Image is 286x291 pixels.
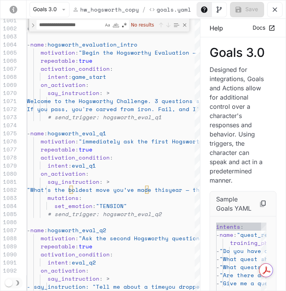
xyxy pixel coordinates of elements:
[41,137,75,145] span: motivation
[0,24,17,32] div: 1062
[48,129,106,137] span: hogsworth_eval_q1
[142,5,146,14] span: /
[30,2,69,17] button: Goals 3.0
[216,223,240,231] span: intents
[0,186,17,194] div: 1082
[112,21,120,29] div: Match Whole Word (⌥⌘W)
[0,65,17,73] div: 1067
[27,129,30,137] span: -
[79,194,82,202] span: :
[41,81,86,89] span: on_activation
[0,153,17,161] div: 1078
[41,250,110,258] span: activation_condition
[0,218,17,226] div: 1086
[41,266,86,274] span: on_activation
[27,105,172,113] span: If you pass, you're carved from iron. Fail
[0,178,17,186] div: 1081
[110,153,113,161] span: :
[27,97,172,105] span: Welcome to the Hogsworthy Challenge. 3 que
[48,194,79,202] span: mutations
[41,170,86,178] span: on_activation
[130,20,157,30] div: No results
[110,65,113,73] span: :
[212,2,227,17] button: Toggle Visual editor panel
[0,194,17,202] div: 1083
[68,258,72,266] span: :
[79,234,251,242] span: "Ask the second Hogsworthy question (connection/gr
[27,40,30,48] span: -
[79,57,93,65] span: true
[72,73,106,81] span: game_start
[75,137,79,145] span: :
[41,65,110,73] span: activation_condition
[210,47,276,59] p: Goals 3.0
[99,89,110,97] span: : >
[48,226,106,234] span: hogsworth_eval_q2
[0,202,17,210] div: 1084
[48,210,162,218] span: # send_trigger: hogsworth_eval_q2
[44,40,48,48] span: :
[216,195,256,213] p: Sample Goals YAML
[216,263,220,271] span: -
[0,40,17,48] div: 1064
[104,21,111,29] div: Match Case (⌥⌘C)
[210,65,264,185] p: Designed for integrations, Goals and Actions allow for additional control over a character's resp...
[233,231,237,239] span: :
[41,145,75,153] span: repeatable
[182,22,188,28] div: Close (Escape)
[0,266,17,274] div: 1092
[86,170,89,178] span: :
[27,283,165,291] span: - say_instruction: "Tell me about a time
[79,242,93,250] span: true
[75,48,79,57] span: :
[48,274,99,283] span: say_instruction
[216,255,220,263] span: -
[79,145,93,153] span: true
[86,81,89,89] span: :
[37,20,103,29] textarea: Find
[0,210,17,218] div: 1085
[172,21,180,29] div: Find in Selection (⌥⌘L)
[220,279,278,287] span: "Give me a quest"
[0,57,17,65] div: 1066
[48,89,99,97] span: say_instruction
[44,129,48,137] span: :
[72,161,96,170] span: eval_q1
[0,32,17,40] div: 1063
[216,231,220,239] span: -
[216,279,220,287] span: -
[210,23,223,33] p: Help
[48,113,162,121] span: # send_trigger: hogsworth_eval_q1
[0,137,17,145] div: 1076
[0,48,17,57] div: 1065
[30,19,36,32] div: Toggle Replace
[197,2,212,17] button: Toggle Help panel
[0,274,17,283] div: 1093
[48,161,68,170] span: intent
[41,48,75,57] span: motivation
[30,129,44,137] span: name
[230,239,285,247] span: training_phrases
[0,73,17,81] div: 1068
[5,278,13,287] span: Dark mode toggle
[99,178,110,186] span: : >
[216,247,220,255] span: -
[41,57,75,65] span: repeatable
[27,186,169,194] span: "What’s the boldest move you’ve made this
[0,145,17,153] div: 1077
[220,231,233,239] span: name
[75,145,79,153] span: :
[48,73,68,81] span: intent
[0,89,17,97] div: 1070
[96,202,127,210] span: "TENSION"
[68,73,72,81] span: :
[27,226,30,234] span: -
[48,40,137,48] span: hogsworth_evaluation_intro
[0,129,17,137] div: 1075
[30,40,44,48] span: name
[0,234,17,242] div: 1088
[0,81,17,89] div: 1069
[27,24,68,32] span: # GAME GOALS
[72,258,96,266] span: eval_q2
[68,161,72,170] span: :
